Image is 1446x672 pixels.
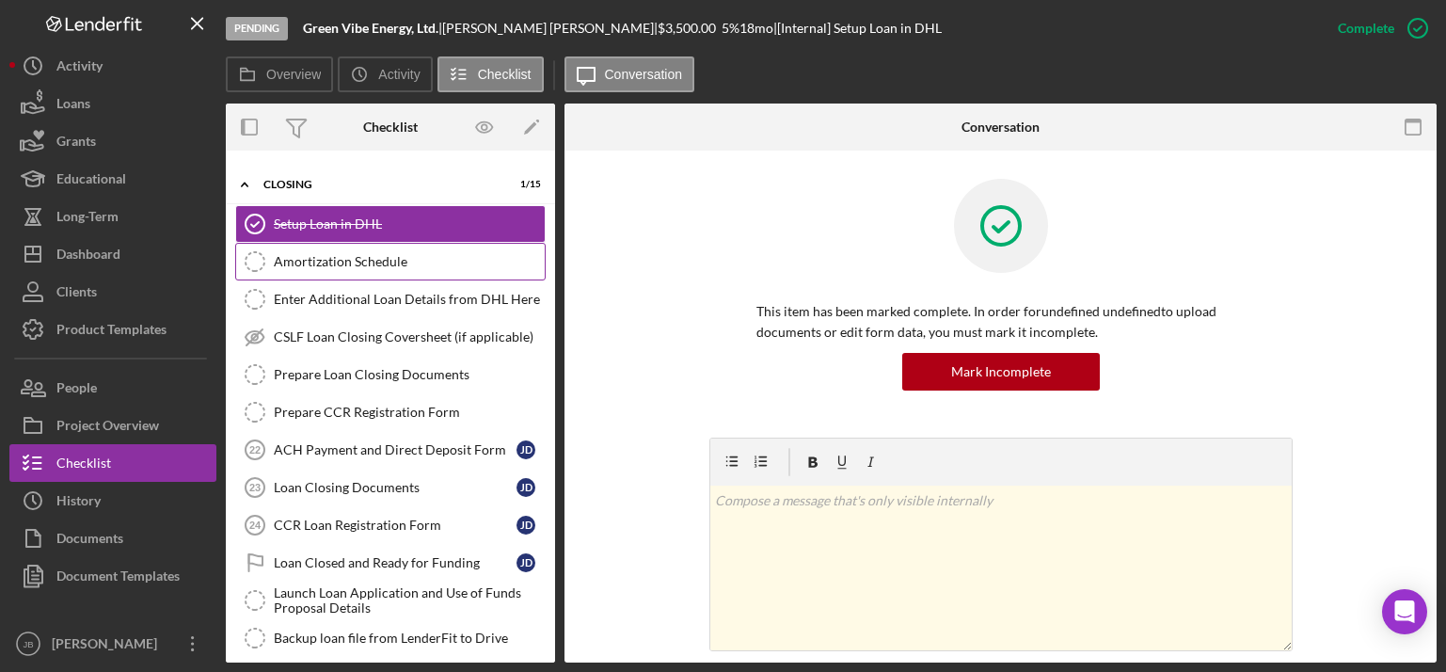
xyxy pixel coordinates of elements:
button: Activity [9,47,216,85]
div: Closing [263,179,494,190]
button: Checklist [9,444,216,482]
div: Backup loan file from LenderFit to Drive [274,631,545,646]
div: Grants [56,122,96,165]
div: J D [516,553,535,572]
a: Setup Loan in DHL [235,205,546,243]
text: JB [23,639,33,649]
button: Mark Incomplete [902,353,1100,391]
p: This item has been marked complete. In order for undefined undefined to upload documents or edit ... [756,301,1246,344]
div: ACH Payment and Direct Deposit Form [274,442,516,457]
button: History [9,482,216,520]
button: Overview [226,56,333,92]
div: Activity [56,47,103,89]
div: Loan Closed and Ready for Funding [274,555,516,570]
div: Pending [226,17,288,40]
a: Prepare CCR Registration Form [235,393,546,431]
button: Activity [338,56,432,92]
button: JB[PERSON_NAME] [9,625,216,663]
b: Green Vibe Energy, Ltd. [303,20,438,36]
div: Product Templates [56,311,167,353]
a: 23Loan Closing DocumentsJD [235,469,546,506]
a: Backup loan file from LenderFit to Drive [235,619,546,657]
div: Documents [56,520,123,562]
div: Mark Incomplete [951,353,1051,391]
button: Loans [9,85,216,122]
div: Setup Loan in DHL [274,216,545,232]
label: Checklist [478,67,532,82]
div: Loan Closing Documents [274,480,516,495]
div: Checklist [56,444,111,487]
button: Long-Term [9,198,216,235]
button: Dashboard [9,235,216,273]
a: Amortization Schedule [235,243,546,280]
div: 5 % [722,21,739,36]
div: Prepare Loan Closing Documents [274,367,545,382]
button: Educational [9,160,216,198]
div: History [56,482,101,524]
button: Grants [9,122,216,160]
button: People [9,369,216,407]
div: Clients [56,273,97,315]
a: Loan Closed and Ready for FundingJD [235,544,546,582]
a: Enter Additional Loan Details from DHL Here [235,280,546,318]
div: CCR Loan Registration Form [274,518,516,533]
button: Clients [9,273,216,311]
div: | [303,21,442,36]
div: Complete [1338,9,1394,47]
div: 18 mo [739,21,773,36]
button: Documents [9,520,216,557]
button: Conversation [564,56,695,92]
div: Checklist [363,120,418,135]
div: CSLF Loan Closing Coversheet (if applicable) [274,329,545,344]
div: | [Internal] Setup Loan in DHL [773,21,942,36]
a: Prepare Loan Closing Documents [235,356,546,393]
div: 1 / 15 [507,179,541,190]
div: [PERSON_NAME] [47,625,169,667]
button: Document Templates [9,557,216,595]
div: Launch Loan Application and Use of Funds Proposal Details [274,585,545,616]
div: [PERSON_NAME] [PERSON_NAME] | [442,21,658,36]
label: Overview [266,67,321,82]
tspan: 24 [249,520,262,531]
a: 22ACH Payment and Direct Deposit FormJD [235,431,546,469]
div: People [56,369,97,411]
div: Long-Term [56,198,119,240]
a: CSLF Loan Closing Coversheet (if applicable) [235,318,546,356]
div: J D [516,440,535,459]
label: Conversation [605,67,683,82]
div: Enter Additional Loan Details from DHL Here [274,292,545,307]
a: 24CCR Loan Registration FormJD [235,506,546,544]
button: Project Overview [9,407,216,444]
div: Educational [56,160,126,202]
div: Project Overview [56,407,159,449]
button: Checklist [437,56,544,92]
div: Loans [56,85,90,127]
button: Complete [1319,9,1437,47]
div: J D [516,516,535,535]
div: Document Templates [56,557,180,600]
div: Amortization Schedule [274,254,545,269]
button: Product Templates [9,311,216,348]
div: Prepare CCR Registration Form [274,405,545,420]
div: Dashboard [56,235,120,278]
div: J D [516,478,535,497]
a: Launch Loan Application and Use of Funds Proposal Details [235,582,546,619]
tspan: 23 [249,482,261,493]
label: Activity [378,67,420,82]
div: Conversation [961,120,1040,135]
div: $3,500.00 [658,21,722,36]
div: Open Intercom Messenger [1382,589,1427,634]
